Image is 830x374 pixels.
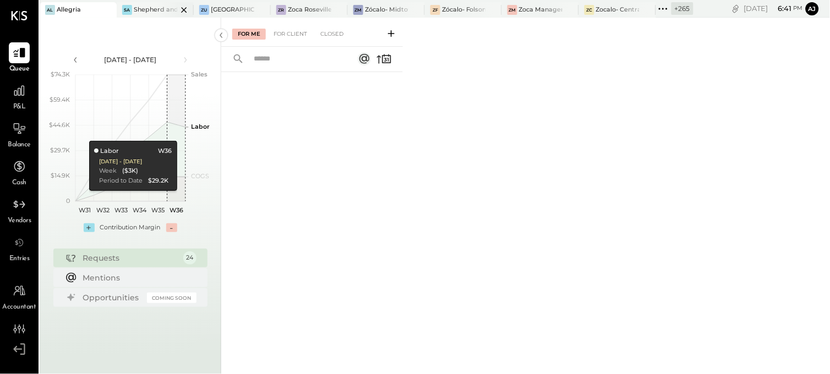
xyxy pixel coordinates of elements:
div: ZM [353,5,363,15]
div: For Client [268,29,313,40]
div: Period to Date [99,177,143,185]
text: W31 [78,206,90,214]
text: $59.4K [50,96,70,103]
div: ZM [507,5,517,15]
div: [DATE] - [DATE] [99,158,142,166]
span: 6 : 41 [770,3,792,14]
span: Balance [8,140,31,150]
div: [DATE] - [DATE] [84,55,177,64]
div: 24 [183,251,196,265]
text: Labor [191,123,210,130]
a: Accountant [1,280,38,312]
div: For Me [232,29,266,40]
text: $14.9K [51,172,70,179]
text: $74.3K [51,70,70,78]
a: Balance [1,118,38,150]
text: $29.7K [50,146,70,154]
div: Coming Soon [147,293,196,303]
a: Vendors [1,194,38,226]
div: copy link [730,3,741,14]
span: Accountant [3,302,36,312]
text: W33 [114,206,128,214]
div: Closed [315,29,349,40]
div: ZR [276,5,286,15]
div: Shepherd and [PERSON_NAME] [134,5,177,14]
span: Cash [12,178,26,188]
span: Entries [9,254,30,264]
div: Sa [122,5,132,15]
span: Queue [9,64,30,74]
span: P&L [13,102,26,112]
div: ($3K) [122,167,138,175]
div: ZF [430,5,440,15]
button: Aj [806,2,819,15]
text: COGS [191,173,209,180]
div: Zócalo- Folsom [442,5,485,14]
a: P&L [1,80,38,112]
div: Zoca Management Services Inc [519,5,563,14]
div: ZU [199,5,209,15]
div: ZC [585,5,594,15]
span: pm [794,4,803,12]
text: 0 [66,197,70,205]
div: Week [99,167,117,175]
text: W32 [96,206,110,214]
div: Al [45,5,55,15]
div: - [166,223,177,232]
span: Admin [10,340,29,350]
div: Allegria [57,5,81,14]
div: Mentions [83,272,191,283]
span: Vendors [8,216,31,226]
div: [GEOGRAPHIC_DATA] [211,5,254,14]
div: Zoca Roseville Inc. [288,5,331,14]
div: + [84,223,95,232]
div: Opportunities [83,292,141,303]
text: Sales [191,70,207,78]
text: $44.6K [49,121,70,129]
div: Contribution Margin [100,223,161,232]
div: [DATE] [744,3,803,14]
a: Entries [1,232,38,264]
div: Zócalo- Midtown (Zoca Inc.) [365,5,408,14]
div: Zocalo- Central Kitchen (Commissary) [596,5,640,14]
div: Labor [94,147,119,156]
a: Admin [1,318,38,350]
div: + 265 [671,2,694,15]
a: Cash [1,156,38,188]
a: Queue [1,42,38,74]
div: W36 [158,147,172,156]
text: W35 [151,206,165,214]
text: W36 [169,206,183,214]
div: $29.2K [148,177,168,185]
div: Requests [83,252,178,263]
text: W34 [133,206,147,214]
